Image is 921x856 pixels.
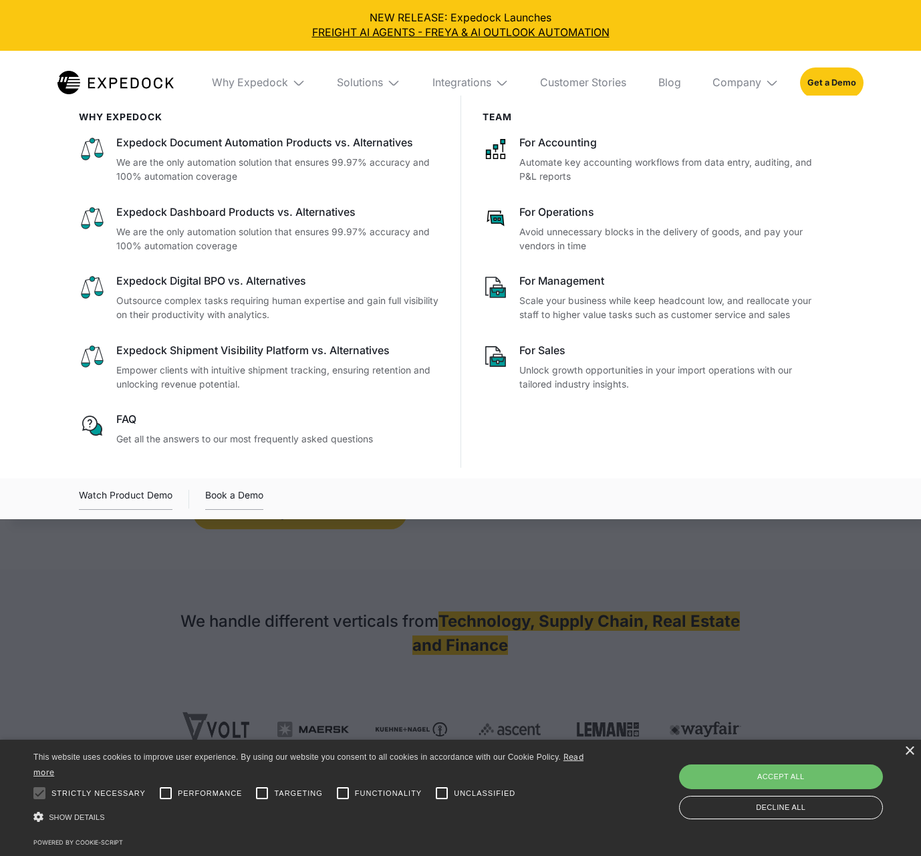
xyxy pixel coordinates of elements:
div: For Management [519,274,821,289]
div: Team [483,112,821,123]
div: Why Expedock [212,76,288,90]
span: Functionality [355,788,422,799]
a: Blog [648,51,692,114]
span: Show details [49,813,105,821]
div: Decline all [679,796,884,819]
p: We are the only automation solution that ensures 99.97% accuracy and 100% automation coverage [116,156,440,184]
span: Performance [178,788,243,799]
a: For SalesUnlock growth opportunities in your import operations with our tailored industry insights. [483,343,821,392]
div: FAQ [116,412,440,427]
div: NEW RELEASE: Expedock Launches [11,11,910,40]
p: Automate key accounting workflows from data entry, auditing, and P&L reports [519,156,821,184]
span: This website uses cookies to improve user experience. By using our website you consent to all coo... [33,752,561,762]
div: Solutions [327,51,412,114]
span: Targeting [274,788,322,799]
p: Outsource complex tasks requiring human expertise and gain full visibility on their productivity ... [116,294,440,322]
span: Strictly necessary [51,788,146,799]
p: Scale your business while keep headcount low, and reallocate your staff to higher value tasks suc... [519,294,821,322]
div: For Accounting [519,136,821,150]
div: Expedock Shipment Visibility Platform vs. Alternatives [116,343,440,358]
div: Integrations [432,76,491,90]
a: Expedock Dashboard Products vs. AlternativesWe are the only automation solution that ensures 99.9... [79,205,439,253]
a: For ManagementScale your business while keep headcount low, and reallocate your staff to higher v... [483,274,821,322]
div: Company [712,76,761,90]
a: FREIGHT AI AGENTS - FREYA & AI OUTLOOK AUTOMATION [11,25,910,40]
div: For Sales [519,343,821,358]
span: Unclassified [454,788,515,799]
p: Unlock growth opportunities in your import operations with our tailored industry insights. [519,364,821,392]
div: Expedock Dashboard Products vs. Alternatives [116,205,440,220]
a: open lightbox [79,488,172,510]
div: Accept all [679,764,884,789]
div: Solutions [337,76,383,90]
p: Empower clients with intuitive shipment tracking, ensuring retention and unlocking revenue potent... [116,364,440,392]
a: Expedock Document Automation Products vs. AlternativesWe are the only automation solution that en... [79,136,439,184]
a: Book a Demo [205,488,263,510]
div: For Operations [519,205,821,220]
p: Avoid unnecessary blocks in the delivery of goods, and pay your vendors in time [519,225,821,253]
p: Get all the answers to our most frequently asked questions [116,432,440,446]
a: Expedock Shipment Visibility Platform vs. AlternativesEmpower clients with intuitive shipment tra... [79,343,439,392]
div: Why Expedock [201,51,316,114]
div: WHy Expedock [79,112,439,123]
a: Read more [33,752,583,777]
a: FAQGet all the answers to our most frequently asked questions [79,412,439,446]
a: For AccountingAutomate key accounting workflows from data entry, auditing, and P&L reports [483,136,821,184]
div: Watch Product Demo [79,488,172,510]
a: For OperationsAvoid unnecessary blocks in the delivery of goods, and pay your vendors in time [483,205,821,253]
div: Expedock Document Automation Products vs. Alternatives [116,136,440,150]
div: Show details [33,809,589,827]
a: Expedock Digital BPO vs. AlternativesOutsource complex tasks requiring human expertise and gain f... [79,274,439,322]
a: Get a Demo [800,67,864,98]
div: Integrations [422,51,519,114]
div: Company [702,51,789,114]
iframe: Chat Widget [692,712,921,856]
p: We are the only automation solution that ensures 99.97% accuracy and 100% automation coverage [116,225,440,253]
div: Expedock Digital BPO vs. Alternatives [116,274,440,289]
a: Powered by cookie-script [33,839,123,846]
a: Customer Stories [529,51,637,114]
